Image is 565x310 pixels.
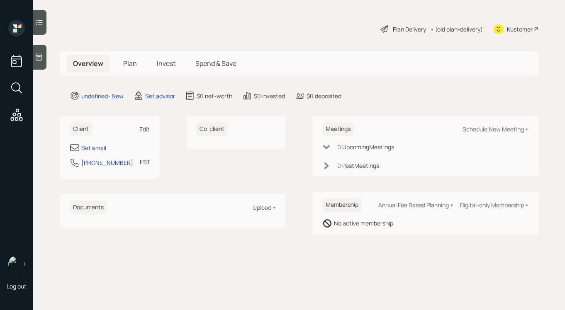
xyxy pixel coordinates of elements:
span: Spend & Save [195,59,236,68]
img: retirable_logo.png [8,256,25,272]
div: Schedule New Meeting + [463,125,528,133]
div: undefined · New [81,92,124,100]
div: Set email [81,143,106,152]
div: No active membership [334,219,393,228]
div: Digital-only Membership + [460,201,528,209]
div: Plan Delivery [393,25,426,34]
div: 0 Past Meeting s [337,161,379,170]
div: • (old plan-delivery) [430,25,483,34]
div: $0 invested [254,92,285,100]
div: Edit [139,125,150,133]
h6: Meetings [322,122,354,136]
div: Log out [7,282,27,290]
h6: Documents [70,201,107,214]
div: Annual Fee Based Planning + [378,201,453,209]
span: Plan [123,59,137,68]
span: Overview [73,59,103,68]
div: Kustomer [507,25,533,34]
div: EST [140,157,150,166]
div: 0 Upcoming Meeting s [337,143,394,151]
div: $0 net-worth [197,92,232,100]
div: Upload + [253,203,276,211]
h6: Client [70,122,92,136]
div: [PHONE_NUMBER] [81,158,133,167]
div: $0 deposited [307,92,341,100]
div: Set advisor [145,92,175,100]
h6: Co-client [196,122,228,136]
span: Invest [157,59,175,68]
h6: Membership [322,198,362,212]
